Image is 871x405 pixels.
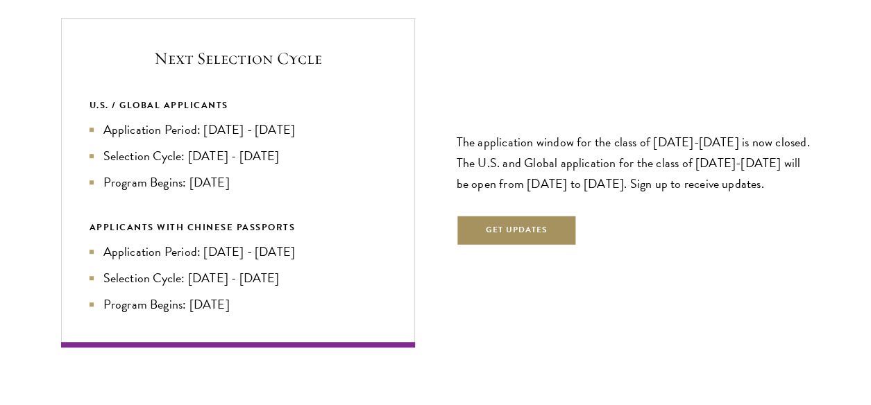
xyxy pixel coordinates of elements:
[90,46,387,70] h5: Next Selection Cycle
[90,220,387,235] div: APPLICANTS WITH CHINESE PASSPORTS
[457,132,811,194] p: The application window for the class of [DATE]-[DATE] is now closed. The U.S. and Global applicat...
[90,295,387,314] li: Program Begins: [DATE]
[90,242,387,261] li: Application Period: [DATE] - [DATE]
[90,268,387,288] li: Selection Cycle: [DATE] - [DATE]
[457,215,577,246] button: Get Updates
[90,98,387,113] div: U.S. / GLOBAL APPLICANTS
[90,173,387,192] li: Program Begins: [DATE]
[90,120,387,139] li: Application Period: [DATE] - [DATE]
[90,146,387,166] li: Selection Cycle: [DATE] - [DATE]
